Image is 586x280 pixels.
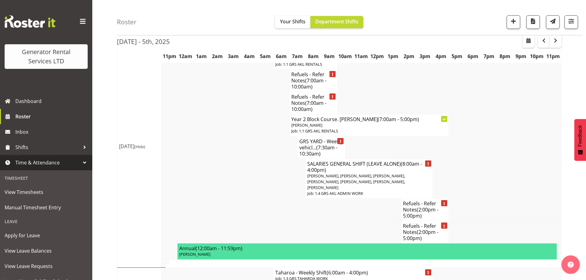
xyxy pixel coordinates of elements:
[5,187,88,197] span: View Timesheets
[5,231,88,240] span: Apply for Leave
[2,172,91,184] div: Timesheet
[513,49,529,63] th: 9pm
[307,191,431,196] p: Job: 1.4 GRS AKL ADMIN WORK
[2,215,91,228] div: Leave
[545,49,561,63] th: 11pm
[403,229,438,242] span: (2:00pm - 5:00pm)
[241,49,257,63] th: 4am
[291,128,447,134] p: Job: 1.1 GRS AKL RENTALS
[568,262,574,268] img: help-xxl-2.png
[5,246,88,255] span: View Leave Balances
[161,49,177,63] th: 11pm
[117,25,161,267] td: [DATE]
[307,173,405,190] span: [PERSON_NAME], [PERSON_NAME], [PERSON_NAME], [PERSON_NAME], [PERSON_NAME], [PERSON_NAME], [PERSON...
[15,143,80,152] span: Shifts
[177,49,193,63] th: 12am
[327,269,368,276] span: (6:00am - 4:00pm)
[291,71,335,90] h4: Refuels - Refer Notes
[291,94,335,112] h4: Refuels - Refer Notes
[196,245,242,252] span: (12:00am - 11:59pm)
[526,15,540,29] button: Download a PDF of the roster according to the set date range.
[315,18,358,25] span: Department Shifts
[5,203,88,212] span: Manual Timesheet Entry
[11,47,82,66] div: Generator Rental Services LTD
[15,97,89,106] span: Dashboard
[481,49,497,63] th: 7pm
[353,49,369,63] th: 11am
[417,49,433,63] th: 3pm
[299,144,337,157] span: (7:30am - 10:30am)
[403,200,447,219] h4: Refuels - Refer Notes
[2,228,91,243] a: Apply for Leave
[2,184,91,200] a: View Timesheets
[225,49,241,63] th: 3am
[385,49,401,63] th: 1pm
[273,49,289,63] th: 6am
[2,200,91,215] a: Manual Timesheet Entry
[378,116,419,123] span: (7:00am - 5:00pm)
[369,49,385,63] th: 12pm
[179,245,555,251] h4: Annual
[305,49,321,63] th: 8am
[15,127,89,136] span: Inbox
[209,49,225,63] th: 2am
[307,161,431,173] h4: SALARIES GENERAL SHIFT (LEAVE ALONE)
[291,122,322,128] span: [PERSON_NAME]
[433,49,449,63] th: 4pm
[449,49,465,63] th: 5pm
[257,49,273,63] th: 5am
[403,206,438,219] span: (2:00pm - 5:00pm)
[523,35,534,48] button: Select a specific date within the roster.
[15,112,89,121] span: Roster
[5,15,55,28] img: Rosterit website logo
[310,16,363,28] button: Department Shifts
[193,49,209,63] th: 1am
[15,158,80,167] span: Time & Attendance
[291,77,326,90] span: (7:00am - 10:00am)
[275,16,310,28] button: Your Shifts
[275,270,431,276] h4: Taharoa - Weekly Shift
[307,160,422,173] span: (8:00am - 4:00pm)
[134,144,145,149] span: (Hide)
[529,49,545,63] th: 10pm
[291,116,447,122] h4: Year 2 Block Course. [PERSON_NAME]
[401,49,417,63] th: 2pm
[289,49,305,63] th: 7am
[117,37,170,45] h2: [DATE] - 5th, 2025
[507,15,520,29] button: Add a new shift
[2,243,91,258] a: View Leave Balances
[275,61,335,67] p: Job: 1.1 GRS AKL RENTALS
[465,49,481,63] th: 6pm
[179,251,210,257] span: [PERSON_NAME]
[291,100,326,112] span: (7:00am - 10:00am)
[299,138,343,157] h4: GRS YARD - Weekly vehicl...
[321,49,337,63] th: 9am
[574,119,586,161] button: Feedback - Show survey
[577,125,583,147] span: Feedback
[2,258,91,274] a: View Leave Requests
[564,15,578,29] button: Filter Shifts
[117,18,137,26] h4: Roster
[403,223,447,241] h4: Refuels - Refer Notes
[5,262,88,271] span: View Leave Requests
[337,49,353,63] th: 10am
[497,49,513,63] th: 8pm
[280,18,305,25] span: Your Shifts
[546,15,560,29] button: Send a list of all shifts for the selected filtered period to all rostered employees.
